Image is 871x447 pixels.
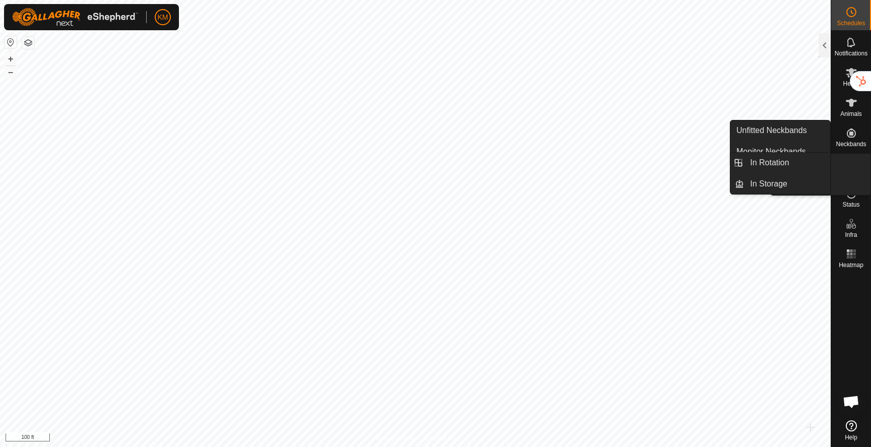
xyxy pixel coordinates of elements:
[22,37,34,49] button: Map Layers
[845,232,857,238] span: Infra
[730,174,830,194] li: In Storage
[842,202,859,208] span: Status
[840,111,862,117] span: Animals
[730,120,830,141] a: Unfitted Neckbands
[839,262,863,268] span: Heatmap
[836,141,866,147] span: Neckbands
[750,178,787,190] span: In Storage
[750,157,789,169] span: In Rotation
[831,416,871,444] a: Help
[835,50,867,56] span: Notifications
[744,153,830,173] a: In Rotation
[5,66,17,78] button: –
[12,8,138,26] img: Gallagher Logo
[730,153,830,173] li: In Rotation
[836,387,866,417] div: Open chat
[837,20,865,26] span: Schedules
[730,142,830,162] a: Monitor Neckbands
[376,434,413,443] a: Privacy Policy
[736,124,807,137] span: Unfitted Neckbands
[158,12,168,23] span: KM
[845,434,857,440] span: Help
[744,174,830,194] a: In Storage
[736,146,806,158] span: Monitor Neckbands
[5,36,17,48] button: Reset Map
[843,81,859,87] span: Herds
[425,434,455,443] a: Contact Us
[5,53,17,65] button: +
